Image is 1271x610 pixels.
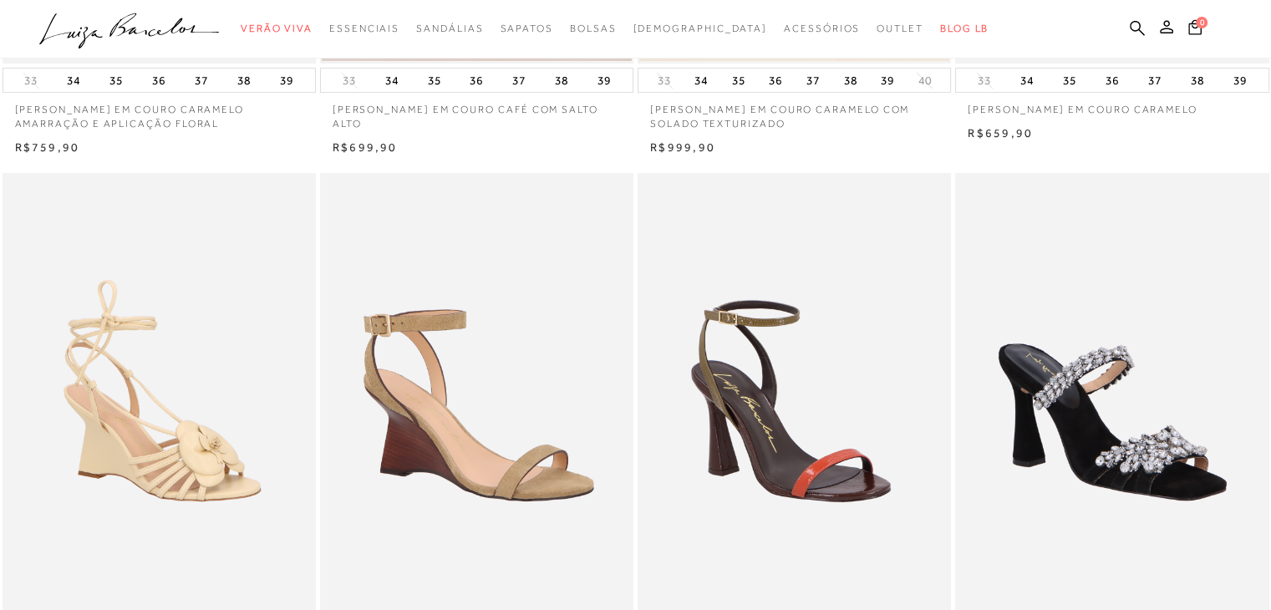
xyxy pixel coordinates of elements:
[801,69,825,92] button: 37
[913,73,936,89] button: 40
[1228,69,1252,92] button: 39
[940,23,989,34] span: BLOG LB
[147,69,170,92] button: 36
[550,69,573,92] button: 38
[876,69,899,92] button: 39
[784,13,860,44] a: categoryNavScreenReaderText
[500,13,552,44] a: categoryNavScreenReaderText
[877,13,923,44] a: categoryNavScreenReaderText
[232,69,256,92] button: 38
[727,69,750,92] button: 35
[650,140,715,154] span: R$999,90
[329,13,399,44] a: categoryNavScreenReaderText
[877,23,923,34] span: Outlet
[500,23,552,34] span: Sapatos
[329,23,399,34] span: Essenciais
[764,69,787,92] button: 36
[190,69,213,92] button: 37
[1101,69,1124,92] button: 36
[62,69,85,92] button: 34
[633,13,767,44] a: noSubCategoriesText
[338,73,361,89] button: 33
[689,69,713,92] button: 34
[1186,69,1209,92] button: 38
[465,69,488,92] button: 36
[19,73,43,89] button: 33
[241,23,313,34] span: Verão Viva
[784,23,860,34] span: Acessórios
[653,73,676,89] button: 33
[1015,69,1039,92] button: 34
[592,69,616,92] button: 39
[1183,18,1207,41] button: 0
[416,23,483,34] span: Sandálias
[633,23,767,34] span: [DEMOGRAPHIC_DATA]
[570,13,617,44] a: categoryNavScreenReaderText
[973,73,996,89] button: 33
[320,93,633,131] a: [PERSON_NAME] EM COURO CAFÉ COM SALTO ALTO
[570,23,617,34] span: Bolsas
[955,93,1268,117] a: [PERSON_NAME] EM COURO CARAMELO
[1196,17,1207,28] span: 0
[1143,69,1167,92] button: 37
[275,69,298,92] button: 39
[380,69,404,92] button: 34
[416,13,483,44] a: categoryNavScreenReaderText
[507,69,531,92] button: 37
[241,13,313,44] a: categoryNavScreenReaderText
[104,69,128,92] button: 35
[940,13,989,44] a: BLOG LB
[968,126,1033,140] span: R$659,90
[333,140,398,154] span: R$699,90
[15,140,80,154] span: R$759,90
[638,93,951,131] a: [PERSON_NAME] EM COURO CARAMELO COM SOLADO TEXTURIZADO
[1058,69,1081,92] button: 35
[3,93,316,131] a: [PERSON_NAME] EM COURO CARAMELO AMARRAÇÃO E APLICAÇÃO FLORAL
[422,69,445,92] button: 35
[838,69,862,92] button: 38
